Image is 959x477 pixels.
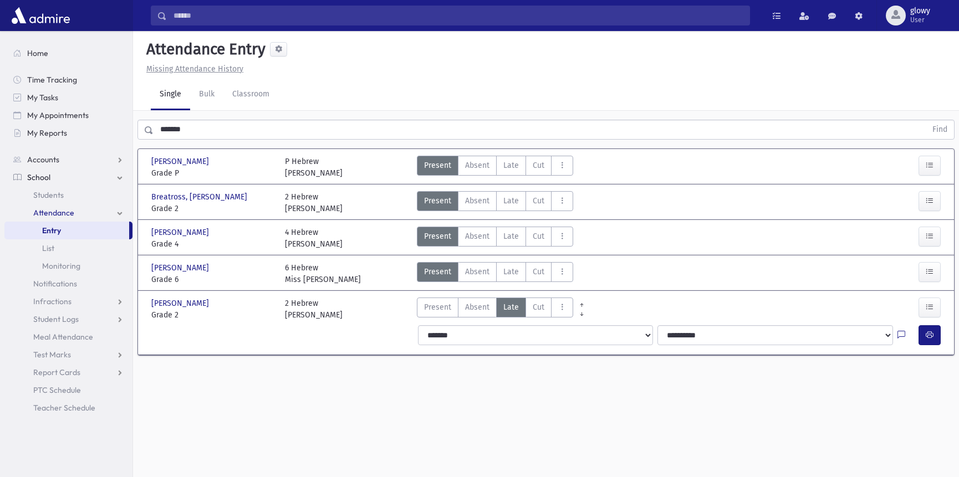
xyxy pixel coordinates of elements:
[4,106,132,124] a: My Appointments
[4,71,132,89] a: Time Tracking
[533,195,544,207] span: Cut
[465,230,489,242] span: Absent
[285,298,343,321] div: 2 Hebrew [PERSON_NAME]
[533,301,544,313] span: Cut
[533,160,544,171] span: Cut
[42,243,54,253] span: List
[42,261,80,271] span: Monitoring
[285,156,343,179] div: P Hebrew [PERSON_NAME]
[465,266,489,278] span: Absent
[27,155,59,165] span: Accounts
[4,381,132,399] a: PTC Schedule
[42,225,61,235] span: Entry
[4,346,132,363] a: Test Marks
[424,160,451,171] span: Present
[151,298,211,309] span: [PERSON_NAME]
[285,262,361,285] div: 6 Hebrew Miss [PERSON_NAME]
[33,279,77,289] span: Notifications
[533,230,544,242] span: Cut
[417,227,573,250] div: AttTypes
[4,186,132,204] a: Students
[151,262,211,274] span: [PERSON_NAME]
[4,222,129,239] a: Entry
[465,195,489,207] span: Absent
[33,332,93,342] span: Meal Attendance
[4,275,132,293] a: Notifications
[33,403,95,413] span: Teacher Schedule
[27,110,89,120] span: My Appointments
[4,257,132,275] a: Monitoring
[33,350,71,360] span: Test Marks
[151,238,274,250] span: Grade 4
[142,40,266,59] h5: Attendance Entry
[4,168,132,186] a: School
[33,385,81,395] span: PTC Schedule
[33,314,79,324] span: Student Logs
[4,204,132,222] a: Attendance
[146,64,243,74] u: Missing Attendance History
[424,230,451,242] span: Present
[4,293,132,310] a: Infractions
[151,191,249,203] span: Breatross, [PERSON_NAME]
[926,120,954,139] button: Find
[4,124,132,142] a: My Reports
[4,363,132,381] a: Report Cards
[4,239,132,257] a: List
[285,227,343,250] div: 4 Hebrew [PERSON_NAME]
[151,203,274,214] span: Grade 2
[27,48,48,58] span: Home
[27,75,77,85] span: Time Tracking
[190,79,223,110] a: Bulk
[4,44,132,62] a: Home
[424,301,451,313] span: Present
[465,160,489,171] span: Absent
[417,156,573,179] div: AttTypes
[27,128,67,138] span: My Reports
[4,399,132,417] a: Teacher Schedule
[223,79,278,110] a: Classroom
[417,262,573,285] div: AttTypes
[151,79,190,110] a: Single
[33,367,80,377] span: Report Cards
[4,328,132,346] a: Meal Attendance
[151,167,274,179] span: Grade P
[503,266,519,278] span: Late
[424,195,451,207] span: Present
[465,301,489,313] span: Absent
[33,190,64,200] span: Students
[424,266,451,278] span: Present
[503,160,519,171] span: Late
[417,298,573,321] div: AttTypes
[285,191,343,214] div: 2 Hebrew [PERSON_NAME]
[167,6,749,25] input: Search
[142,64,243,74] a: Missing Attendance History
[9,4,73,27] img: AdmirePro
[151,156,211,167] span: [PERSON_NAME]
[151,309,274,321] span: Grade 2
[27,93,58,102] span: My Tasks
[4,310,132,328] a: Student Logs
[4,89,132,106] a: My Tasks
[151,274,274,285] span: Grade 6
[503,195,519,207] span: Late
[503,301,519,313] span: Late
[151,227,211,238] span: [PERSON_NAME]
[4,151,132,168] a: Accounts
[27,172,50,182] span: School
[910,7,930,16] span: glowy
[503,230,519,242] span: Late
[33,208,74,218] span: Attendance
[910,16,930,24] span: User
[417,191,573,214] div: AttTypes
[533,266,544,278] span: Cut
[33,296,72,306] span: Infractions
